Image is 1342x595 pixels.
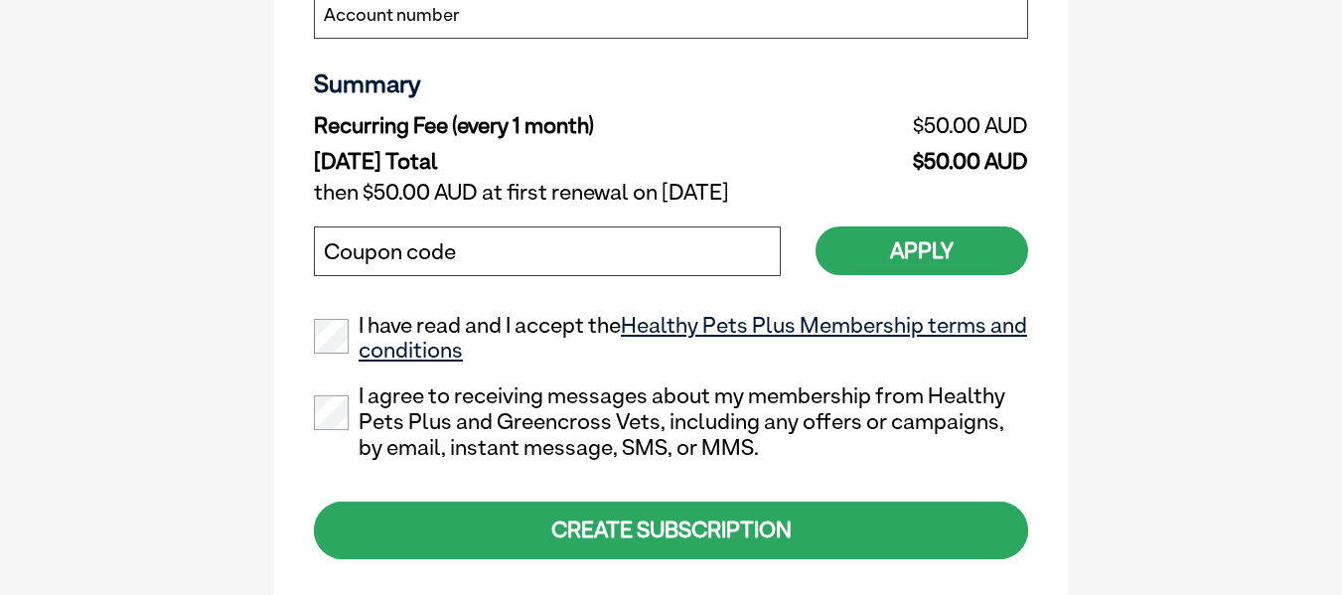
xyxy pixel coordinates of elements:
td: $50.00 AUD [817,144,1028,175]
input: I have read and I accept theHealthy Pets Plus Membership terms and conditions [314,319,349,354]
label: I agree to receiving messages about my membership from Healthy Pets Plus and Greencross Vets, inc... [314,383,1028,460]
td: [DATE] Total [314,144,817,175]
button: Apply [816,226,1028,275]
input: I agree to receiving messages about my membership from Healthy Pets Plus and Greencross Vets, inc... [314,395,349,430]
label: Coupon code [324,239,456,265]
div: CREATE SUBSCRIPTION [314,502,1028,558]
label: Account number [324,2,460,28]
a: Healthy Pets Plus Membership terms and conditions [359,312,1027,364]
td: then $50.00 AUD at first renewal on [DATE] [314,175,1028,211]
td: Recurring Fee (every 1 month) [314,108,817,144]
label: I have read and I accept the [314,313,1028,365]
td: $50.00 AUD [817,108,1028,144]
h3: Summary [314,69,1028,98]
